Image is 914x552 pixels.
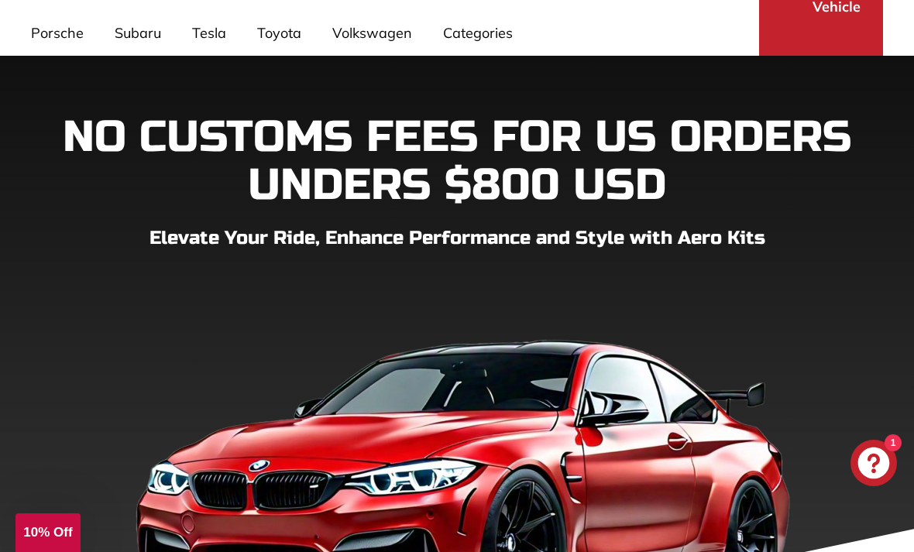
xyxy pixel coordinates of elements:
[99,10,177,56] a: Subaru
[428,10,528,56] a: Categories
[317,10,428,56] a: Volkswagen
[31,114,883,209] h1: NO CUSTOMS FEES FOR US ORDERS UNDERS $800 USD
[177,10,242,56] a: Tesla
[242,10,317,56] a: Toyota
[15,513,81,552] div: 10% Off
[23,525,72,540] span: 10% Off
[15,10,99,56] a: Porsche
[31,225,883,252] p: Elevate Your Ride, Enhance Performance and Style with Aero Kits
[846,440,902,490] inbox-online-store-chat: Shopify online store chat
